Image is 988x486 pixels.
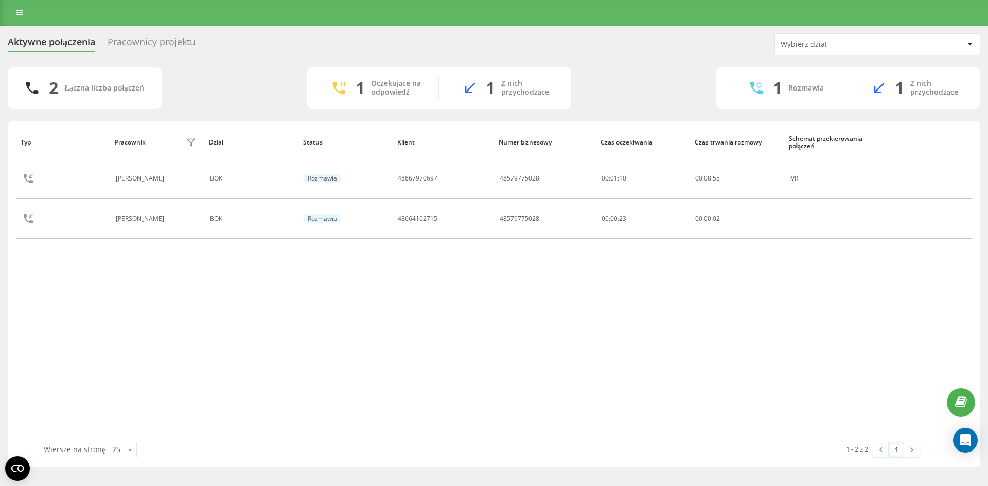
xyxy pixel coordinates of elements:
div: Czas oczekiwania [601,139,685,146]
div: BOK [210,215,293,222]
div: Z nich przychodzące [501,79,556,97]
div: 1 [356,78,365,98]
div: 1 [486,78,495,98]
div: 00:00:23 [602,215,684,222]
span: 00 [695,174,702,183]
div: Aktywne połączenia [8,37,95,52]
div: Rozmawia [304,214,341,223]
div: 48579775028 [500,215,539,222]
div: Oczekujące na odpowiedź [371,79,423,97]
div: BOK [210,175,293,182]
div: Łączna liczba połączeń [64,84,144,93]
span: 00 [695,214,702,223]
a: 1 [889,442,904,457]
div: Pracownik [115,139,146,146]
span: 02 [713,214,720,223]
div: Wybierz dział [781,40,904,49]
div: Rozmawia [304,174,341,183]
div: Rozmawia [788,84,824,93]
div: Klient [397,139,489,146]
div: [PERSON_NAME] [116,215,167,222]
button: Open CMP widget [5,456,30,481]
div: 48667970697 [398,175,437,182]
div: [PERSON_NAME] [116,175,167,182]
div: Status [303,139,387,146]
div: Open Intercom Messenger [953,428,978,453]
div: 1 [895,78,904,98]
div: Typ [21,139,105,146]
div: Numer biznesowy [499,139,591,146]
div: : : [695,215,720,222]
div: Z nich przychodzące [910,79,965,97]
div: 48579775028 [500,175,539,182]
span: Wiersze na stronę [44,444,105,454]
div: Czas trwania rozmowy [695,139,779,146]
div: IVR [789,175,872,182]
div: Pracownicy projektu [108,37,196,52]
div: 00:01:10 [602,175,684,182]
span: 08 [704,174,711,183]
div: 48664162715 [398,215,437,222]
div: : : [695,175,720,182]
div: 1 - 2 z 2 [846,444,868,454]
div: Dział [209,139,293,146]
div: 25 [112,444,120,455]
div: Schemat przekierowania połączeń [789,135,873,150]
span: 55 [713,174,720,183]
div: 1 [773,78,782,98]
span: 00 [704,214,711,223]
div: 2 [49,78,58,98]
